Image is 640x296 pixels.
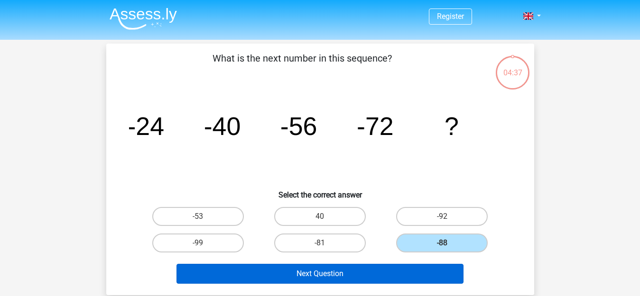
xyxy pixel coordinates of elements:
label: -92 [396,207,488,226]
label: -88 [396,233,488,252]
tspan: ? [445,112,459,140]
label: -99 [152,233,244,252]
label: -53 [152,207,244,226]
label: 40 [274,207,366,226]
button: Next Question [176,264,464,284]
img: Assessly [110,8,177,30]
p: What is the next number in this sequence? [121,51,483,80]
a: Register [437,12,464,21]
tspan: -40 [204,112,241,140]
tspan: -56 [280,112,317,140]
h6: Select the correct answer [121,183,519,199]
tspan: -72 [357,112,394,140]
tspan: -24 [127,112,164,140]
label: -81 [274,233,366,252]
div: 04:37 [495,55,530,79]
